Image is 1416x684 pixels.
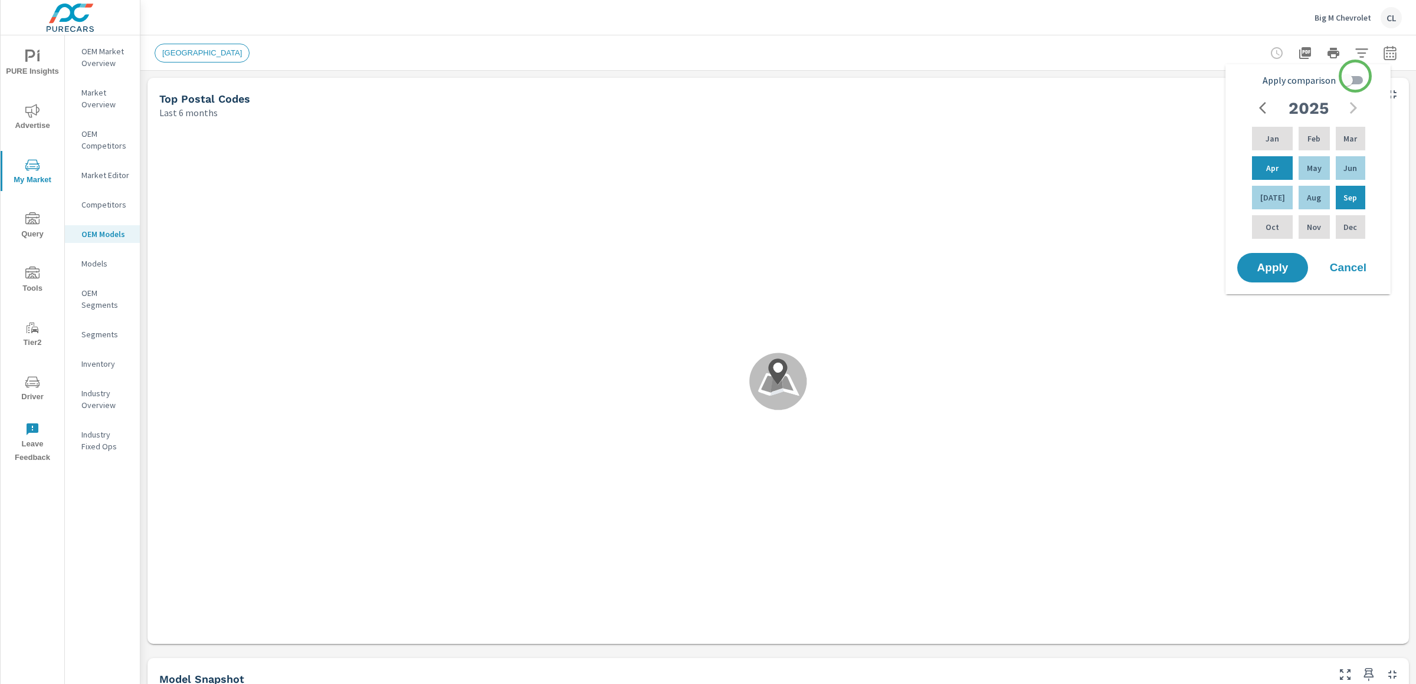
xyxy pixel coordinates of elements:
[1313,253,1384,282] button: Cancel
[65,325,140,343] div: Segments
[65,225,140,243] div: OEM Models
[1378,41,1402,65] button: Select Date Range
[65,166,140,184] div: Market Editor
[1289,98,1329,119] h2: 2025
[1266,221,1279,233] p: Oct
[81,287,130,311] p: OEM Segments
[1359,665,1378,684] span: Save this to your personalized report
[81,328,130,340] p: Segments
[1,35,64,469] div: nav menu
[1381,7,1402,28] div: CL
[1307,162,1322,174] p: May
[1336,665,1355,684] button: Make Fullscreen
[65,84,140,113] div: Market Overview
[1260,192,1285,203] p: [DATE]
[1343,192,1357,203] p: Sep
[81,45,130,69] p: OEM Market Overview
[81,387,130,411] p: Industry Overview
[1263,73,1336,87] span: Apply comparison
[1307,221,1321,233] p: Nov
[1315,12,1371,23] p: Big M Chevrolet
[1249,262,1296,273] span: Apply
[1325,262,1372,273] span: Cancel
[159,106,218,120] p: Last 6 months
[1307,133,1320,144] p: Feb
[4,422,61,465] span: Leave Feedback
[1343,162,1357,174] p: Jun
[81,87,130,110] p: Market Overview
[65,284,140,314] div: OEM Segments
[4,50,61,78] span: PURE Insights
[81,258,130,269] p: Models
[1293,41,1317,65] button: "Export Report to PDF"
[4,267,61,295] span: Tools
[1383,665,1402,684] button: Minimize Widget
[1266,162,1279,174] p: Apr
[1343,221,1357,233] p: Dec
[1322,41,1345,65] button: Print Report
[1307,192,1321,203] p: Aug
[4,158,61,187] span: My Market
[1383,85,1402,104] button: Minimize Widget
[4,104,61,133] span: Advertise
[1237,253,1308,282] button: Apply
[65,384,140,414] div: Industry Overview
[81,358,130,370] p: Inventory
[81,228,130,240] p: OEM Models
[81,169,130,181] p: Market Editor
[159,93,250,105] h5: Top Postal Codes
[81,128,130,152] p: OEM Competitors
[81,429,130,452] p: Industry Fixed Ops
[4,375,61,404] span: Driver
[65,426,140,455] div: Industry Fixed Ops
[65,255,140,272] div: Models
[155,48,249,57] span: [GEOGRAPHIC_DATA]
[81,199,130,211] p: Competitors
[1343,133,1357,144] p: Mar
[65,355,140,373] div: Inventory
[4,321,61,350] span: Tier2
[1266,133,1279,144] p: Jan
[65,196,140,213] div: Competitors
[65,42,140,72] div: OEM Market Overview
[4,212,61,241] span: Query
[65,125,140,154] div: OEM Competitors
[1350,41,1374,65] button: Apply Filters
